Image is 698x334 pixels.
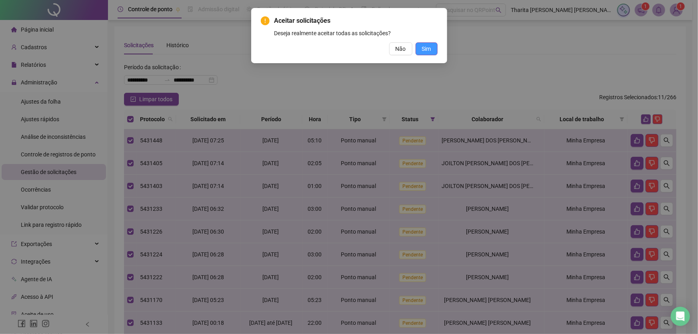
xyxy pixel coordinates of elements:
[396,44,406,53] span: Não
[274,29,438,38] div: Deseja realmente aceitar todas as solicitações?
[274,16,438,26] span: Aceitar solicitações
[422,44,431,53] span: Sim
[389,42,412,55] button: Não
[416,42,438,55] button: Sim
[261,16,270,25] span: exclamation-circle
[671,307,690,326] div: Open Intercom Messenger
